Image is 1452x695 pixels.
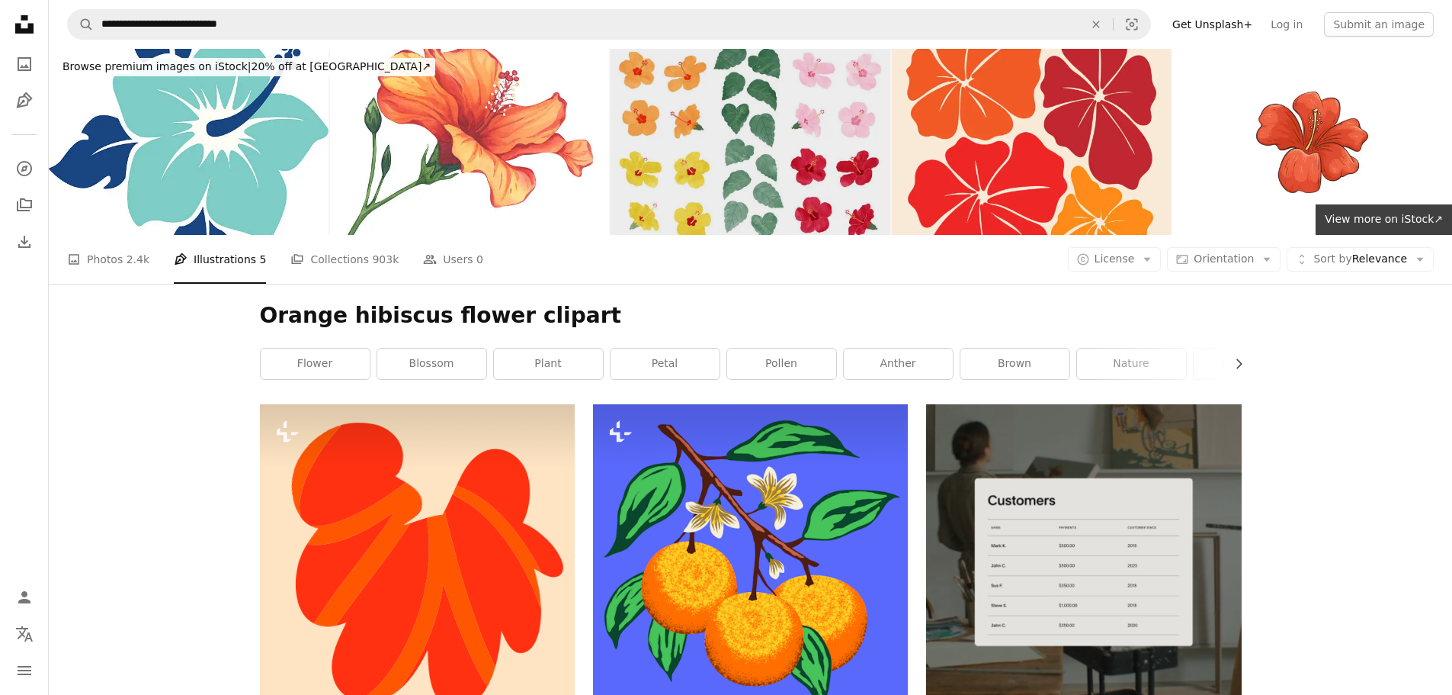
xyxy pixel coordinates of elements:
a: geranium [1194,349,1303,379]
span: 903k [372,251,399,268]
a: plant [494,349,603,379]
span: 20% off at [GEOGRAPHIC_DATA] ↗ [63,60,431,72]
img: Retro funky red orange flowers art [892,49,1172,235]
span: Browse premium images on iStock | [63,60,251,72]
form: Find visuals sitewide [67,9,1151,40]
span: License [1095,253,1135,265]
a: Photos 2.4k [67,235,149,284]
a: Collections [9,190,40,220]
a: A picture of an orange flower with a white background [260,555,575,569]
a: Home — Unsplash [9,9,40,43]
button: Sort byRelevance [1287,247,1434,272]
button: Clear [1079,10,1113,39]
span: 0 [476,251,483,268]
span: Orientation [1194,253,1254,265]
button: Submit an image [1324,12,1434,37]
a: Browse premium images on iStock|20% off at [GEOGRAPHIC_DATA]↗ [49,49,444,85]
a: Photos [9,49,40,79]
span: View more on iStock ↗ [1325,213,1443,225]
a: Log in / Sign up [9,582,40,613]
button: License [1068,247,1162,272]
h1: Orange hibiscus flower clipart [260,302,1242,330]
img: Orange hibiscus hawaiian tropical flower in blossom vector illustration isolated on white backgro... [1172,49,1452,235]
a: View more on iStock↗ [1316,204,1452,235]
a: flower [261,349,370,379]
button: Menu [9,655,40,686]
img: Watercolor style Colorful Hibiscus Illustration Material [611,49,890,235]
a: Log in [1261,12,1312,37]
img: hibiscus [49,49,329,235]
a: Download History [9,227,40,257]
a: nature [1077,349,1186,379]
a: Explore [9,153,40,184]
span: 2.4k [127,251,149,268]
a: blossom [377,349,486,379]
a: Get Unsplash+ [1163,12,1261,37]
a: Illustrations [9,85,40,116]
a: View the photo by Adriandra Karuniawan [593,555,908,569]
a: petal [611,349,720,379]
button: Orientation [1167,247,1281,272]
img: Orange Hibiscus flower with bud watercolor botanical illustration [330,49,610,235]
a: Users 0 [423,235,483,284]
a: brown [960,349,1069,379]
button: scroll list to the right [1225,349,1242,379]
button: Search Unsplash [68,10,94,39]
span: Relevance [1313,252,1407,267]
button: Visual search [1114,10,1150,39]
span: Sort by [1313,253,1351,265]
a: pollen [727,349,836,379]
a: anther [844,349,953,379]
button: Language [9,619,40,649]
a: Collections 903k [290,235,399,284]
